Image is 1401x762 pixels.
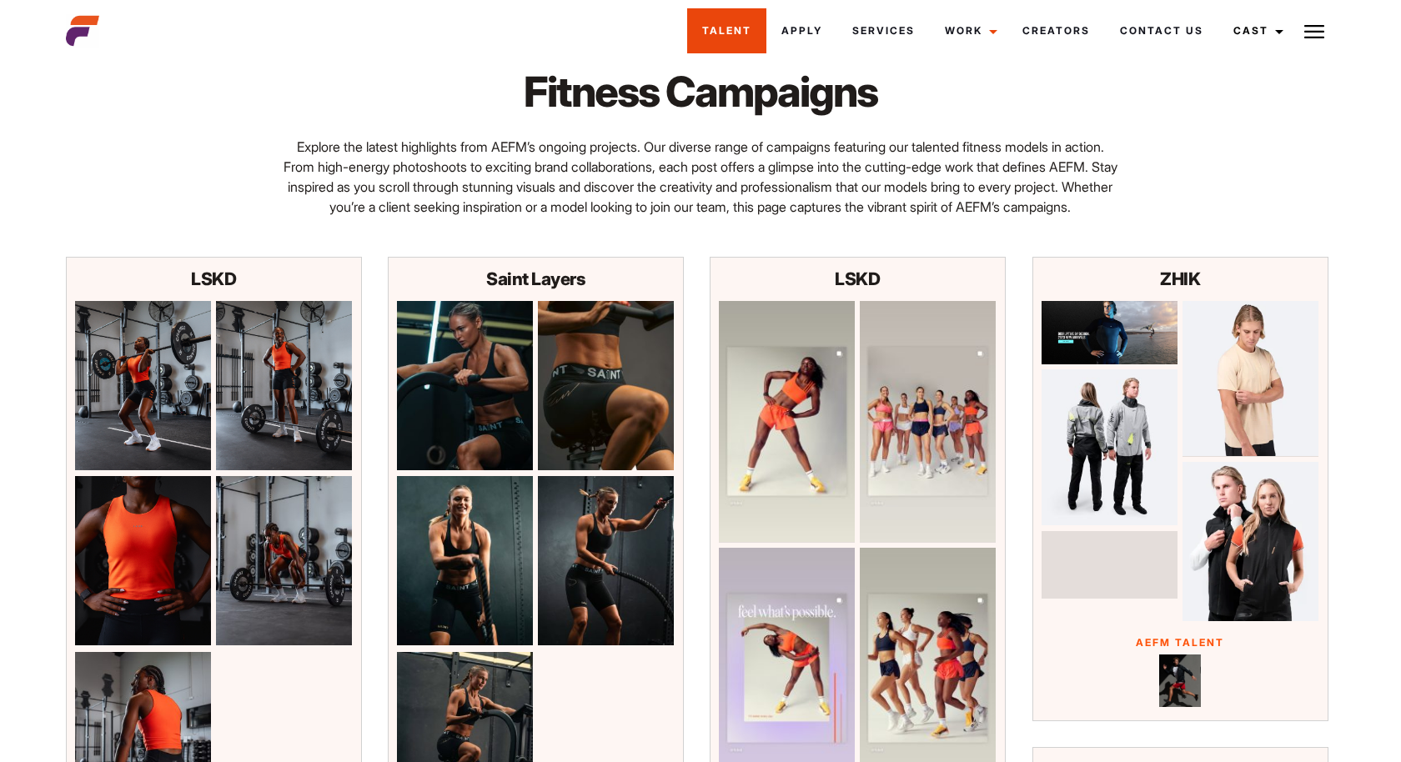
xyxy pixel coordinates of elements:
a: Work [930,8,1007,53]
p: LSKD [719,266,996,293]
p: LSKD [75,266,352,293]
img: cropped-aefm-brand-fav-22-square.png [66,14,99,48]
a: Apply [766,8,837,53]
a: Creators [1007,8,1105,53]
p: Explore the latest highlights from AEFM’s ongoing projects. Our diverse range of campaigns featur... [281,137,1120,217]
a: Contact Us [1105,8,1218,53]
p: AEFM Talent [1042,635,1318,650]
img: Burger icon [1304,22,1324,42]
h1: Fitness Campaigns [389,67,1013,117]
p: ZHIK [1042,266,1318,293]
img: Connor Lateral Jump [1159,654,1201,707]
a: Cast [1218,8,1293,53]
p: Saint Layers [397,266,674,293]
a: Services [837,8,930,53]
a: Talent [687,8,766,53]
